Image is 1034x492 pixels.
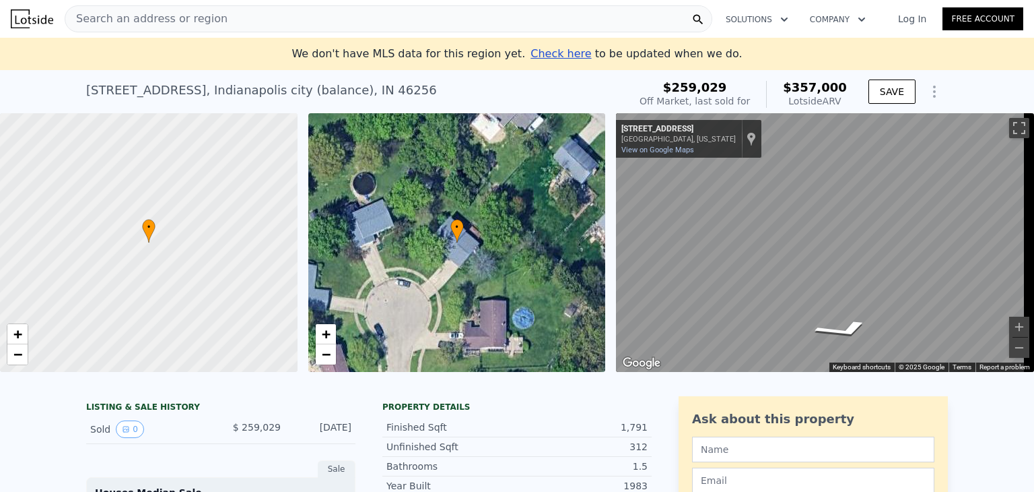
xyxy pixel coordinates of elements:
div: Property details [382,402,652,412]
button: Zoom in [1009,317,1029,337]
div: [GEOGRAPHIC_DATA], [US_STATE] [621,135,736,144]
path: Go South, Harvest Ln [794,315,893,344]
button: Keyboard shortcuts [833,363,891,372]
div: Unfinished Sqft [386,440,517,454]
div: LISTING & SALE HISTORY [86,402,355,415]
span: $357,000 [783,80,847,94]
div: Street View [616,113,1034,372]
button: View historical data [116,421,144,438]
a: Log In [882,12,942,26]
span: $ 259,029 [233,422,281,433]
div: Lotside ARV [783,94,847,108]
img: Lotside [11,9,53,28]
div: Sold [90,421,210,438]
button: Toggle fullscreen view [1009,118,1029,138]
div: [DATE] [291,421,351,438]
span: + [321,326,330,342]
span: Search an address or region [65,11,228,27]
div: Sale [318,460,355,478]
span: • [450,221,464,233]
span: © 2025 Google [899,363,944,371]
a: View on Google Maps [621,146,694,154]
div: 1,791 [517,421,648,434]
span: − [321,346,330,363]
button: Solutions [715,7,799,32]
button: SAVE [868,80,916,104]
img: Google [619,355,664,372]
a: Zoom in [7,324,28,344]
span: Check here [530,47,591,60]
button: Company [799,7,876,32]
button: Show Options [921,78,948,105]
div: Map [616,113,1034,372]
a: Open this area in Google Maps (opens a new window) [619,355,664,372]
a: Show location on map [747,131,756,146]
div: Finished Sqft [386,421,517,434]
a: Report a problem [979,363,1030,371]
span: + [13,326,22,342]
div: Off Market, last sold for [640,94,750,108]
span: − [13,346,22,363]
div: Ask about this property [692,410,934,429]
div: 312 [517,440,648,454]
a: Zoom out [316,344,336,365]
div: Bathrooms [386,460,517,473]
div: • [142,219,156,243]
a: Zoom in [316,324,336,344]
span: $259,029 [663,80,727,94]
div: We don't have MLS data for this region yet. [291,46,742,62]
span: • [142,221,156,233]
input: Name [692,437,934,462]
div: • [450,219,464,243]
div: to be updated when we do. [530,46,742,62]
div: [STREET_ADDRESS] [621,124,736,135]
a: Terms [953,363,971,371]
div: 1.5 [517,460,648,473]
a: Free Account [942,7,1023,30]
a: Zoom out [7,344,28,365]
div: [STREET_ADDRESS] , Indianapolis city (balance) , IN 46256 [86,81,437,100]
button: Zoom out [1009,338,1029,358]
